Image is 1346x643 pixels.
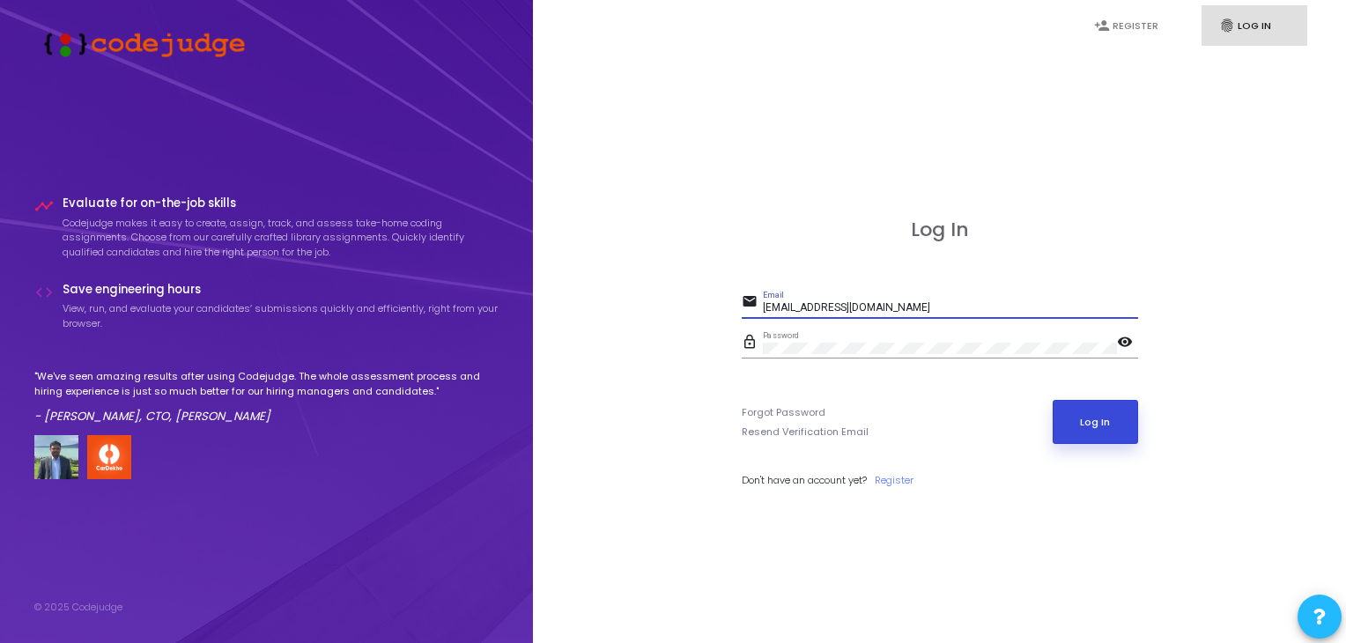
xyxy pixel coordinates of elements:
[34,600,122,615] div: © 2025 Codejudge
[742,218,1138,241] h3: Log In
[1202,5,1307,47] a: fingerprintLog In
[34,408,270,425] em: - [PERSON_NAME], CTO, [PERSON_NAME]
[34,369,499,398] p: "We've seen amazing results after using Codejudge. The whole assessment process and hiring experi...
[1117,333,1138,354] mat-icon: visibility
[34,196,54,216] i: timeline
[34,435,78,479] img: user image
[1076,5,1182,47] a: person_addRegister
[87,435,131,479] img: company-logo
[1219,18,1235,33] i: fingerprint
[742,333,763,354] mat-icon: lock_outline
[63,301,499,330] p: View, run, and evaluate your candidates’ submissions quickly and efficiently, right from your bro...
[1094,18,1110,33] i: person_add
[63,283,499,297] h4: Save engineering hours
[742,405,825,420] a: Forgot Password
[63,196,499,211] h4: Evaluate for on-the-job skills
[763,302,1138,314] input: Email
[1053,400,1138,444] button: Log In
[34,283,54,302] i: code
[875,473,913,488] a: Register
[63,216,499,260] p: Codejudge makes it easy to create, assign, track, and assess take-home coding assignments. Choose...
[742,292,763,314] mat-icon: email
[742,473,867,487] span: Don't have an account yet?
[742,425,869,440] a: Resend Verification Email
